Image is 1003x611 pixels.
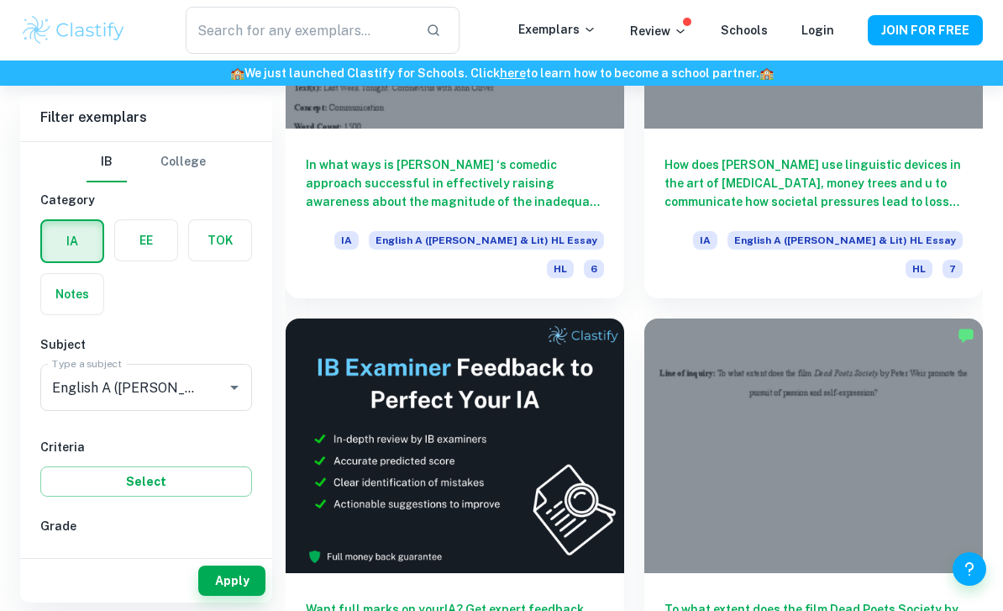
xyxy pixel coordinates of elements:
[500,66,526,80] a: here
[87,142,206,182] div: Filter type choice
[727,231,963,250] span: English A ([PERSON_NAME] & Lit) HL Essay
[868,15,983,45] button: JOIN FOR FREE
[306,155,604,211] h6: In what ways is [PERSON_NAME] ‘s comedic approach successful in effectively raising awareness abo...
[584,260,604,278] span: 6
[42,221,102,261] button: IA
[20,13,127,47] img: Clastify logo
[334,231,359,250] span: IA
[40,191,252,209] h6: Category
[186,7,412,54] input: Search for any exemplars...
[518,20,596,39] p: Exemplars
[958,327,974,344] img: Marked
[369,231,604,250] span: English A ([PERSON_NAME] & Lit) HL Essay
[906,260,932,278] span: HL
[40,517,252,535] h6: Grade
[693,231,717,250] span: IA
[115,220,177,261] button: EE
[721,24,768,37] a: Schools
[40,438,252,456] h6: Criteria
[223,376,246,399] button: Open
[41,274,103,314] button: Notes
[664,155,963,211] h6: How does [PERSON_NAME] use linguistic devices in the art of [MEDICAL_DATA], money trees and u to ...
[160,142,206,182] button: College
[87,142,127,182] button: IB
[286,319,624,572] img: Thumbnail
[3,64,1000,82] h6: We just launched Clastify for Schools. Click to learn how to become a school partner.
[953,552,986,586] button: Help and Feedback
[20,94,272,141] h6: Filter exemplars
[547,260,574,278] span: HL
[40,466,252,497] button: Select
[230,66,244,80] span: 🏫
[189,220,251,261] button: TOK
[801,24,834,37] a: Login
[943,260,963,278] span: 7
[630,22,687,40] p: Review
[40,335,252,354] h6: Subject
[52,356,122,371] label: Type a subject
[759,66,774,80] span: 🏫
[198,566,265,596] button: Apply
